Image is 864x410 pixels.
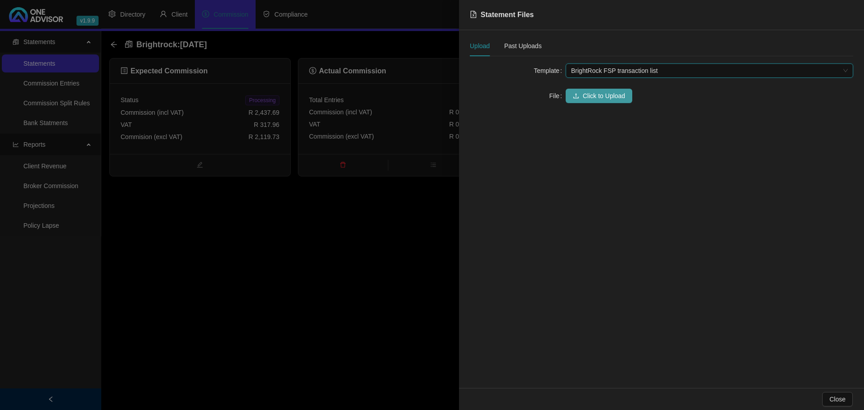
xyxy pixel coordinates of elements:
[481,11,534,18] span: Statement Files
[571,64,848,77] span: BrightRock FSP transaction list
[549,89,566,103] label: File
[504,41,541,51] div: Past Uploads
[566,89,632,103] button: uploadClick to Upload
[534,63,566,78] label: Template
[822,392,853,406] button: Close
[573,93,579,99] span: upload
[470,41,490,51] div: Upload
[583,91,625,101] span: Click to Upload
[470,11,477,18] span: file-excel
[829,394,846,404] span: Close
